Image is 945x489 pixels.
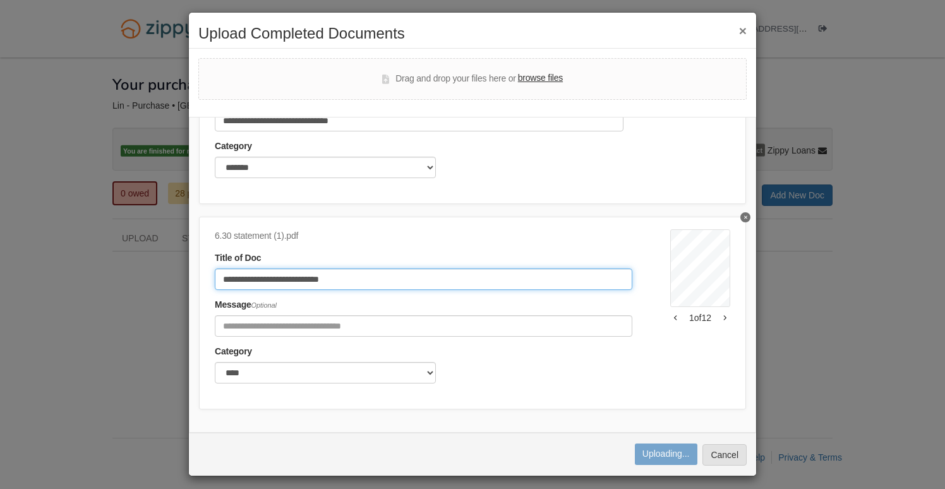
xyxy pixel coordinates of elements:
div: Drag and drop your files here or [382,71,563,87]
div: 1 of 12 [670,311,730,324]
span: Optional [251,301,277,309]
h2: Upload Completed Documents [198,25,747,42]
label: Category [215,140,252,154]
div: 6.30 statement (1).pdf [215,229,632,243]
button: Cancel [702,444,747,466]
button: × [739,24,747,37]
label: browse files [518,71,563,85]
div: Uploading... [642,447,690,460]
label: Message [215,298,277,312]
label: Title of Doc [215,251,261,265]
input: Include any comments on this document [215,110,623,131]
select: Category [215,362,436,383]
input: Document Title [215,269,632,290]
select: Category [215,157,436,178]
button: Delete newest statement statement (1) [740,212,750,222]
input: Include any comments on this document [215,315,632,337]
label: Category [215,345,252,359]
